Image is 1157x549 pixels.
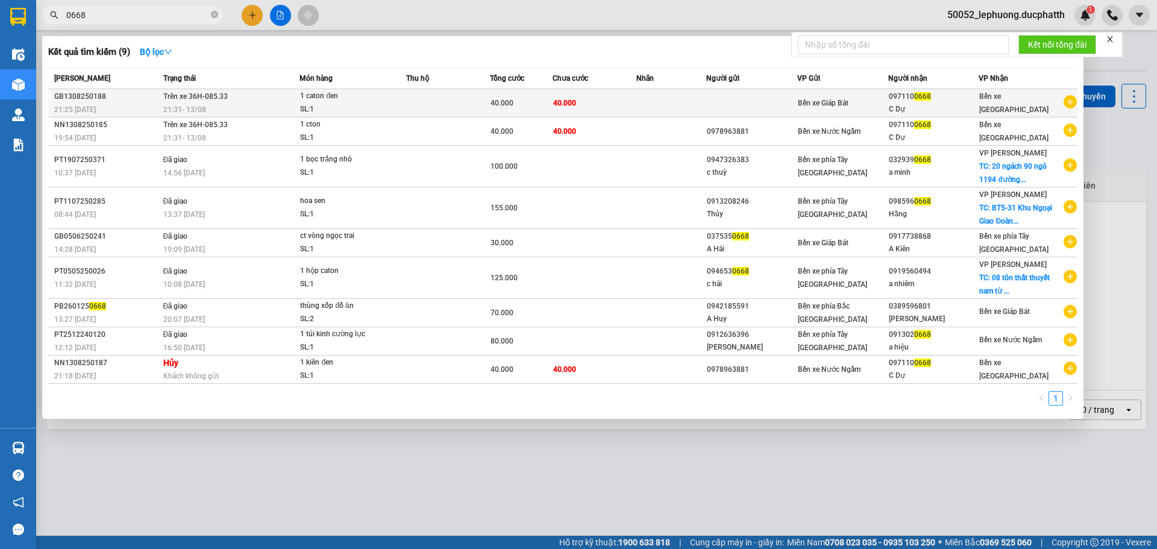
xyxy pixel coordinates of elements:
[707,195,797,208] div: 0913208246
[636,74,654,83] span: Nhãn
[798,267,867,289] span: Bến xe phía Tây [GEOGRAPHIC_DATA]
[54,74,110,83] span: [PERSON_NAME]
[1106,35,1114,43] span: close
[889,341,979,354] div: a hiệu
[163,232,188,240] span: Đã giao
[889,313,979,325] div: [PERSON_NAME]
[707,166,797,179] div: c thuỳ
[798,155,867,177] span: Bến xe phía Tây [GEOGRAPHIC_DATA]
[979,274,1050,295] span: TC: 08 tôn thất thuyết nam từ ...
[54,300,160,313] div: PB260125
[163,169,205,177] span: 14:56 [DATE]
[889,119,979,131] div: 097110
[54,154,160,166] div: PT1907250371
[491,337,513,345] span: 80.000
[798,35,1009,54] input: Nhập số tổng đài
[979,336,1042,344] span: Bến xe Nước Ngầm
[163,121,228,129] span: Trên xe 36H-085.33
[1018,35,1096,54] button: Kết nối tổng đài
[979,121,1049,142] span: Bến xe [GEOGRAPHIC_DATA]
[54,265,160,278] div: PT0505250026
[707,300,797,313] div: 0942185591
[163,245,205,254] span: 19:09 [DATE]
[163,105,206,114] span: 21:31 - 13/08
[1064,124,1077,137] span: plus-circle
[48,46,130,58] h3: Kết quả tìm kiếm ( 9 )
[300,300,390,313] div: thùng xốp đồ ăn
[163,372,219,380] span: Khách không gửi
[300,278,390,291] div: SL: 1
[300,208,390,221] div: SL: 1
[553,74,588,83] span: Chưa cước
[54,119,160,131] div: NN1308250185
[979,204,1052,225] span: TC: BT5-31 Khu Ngoại Giao Đoàn...
[54,134,96,142] span: 19:54 [DATE]
[979,359,1049,380] span: Bến xe [GEOGRAPHIC_DATA]
[798,127,861,136] span: Bến xe Nước Ngầm
[300,369,390,383] div: SL: 1
[163,302,188,310] span: Đã giao
[164,48,172,56] span: down
[707,243,797,256] div: A Hải
[54,210,96,219] span: 08:44 [DATE]
[979,74,1008,83] span: VP Nhận
[1064,270,1077,283] span: plus-circle
[798,302,867,324] span: Bến xe phía Bắc [GEOGRAPHIC_DATA]
[54,328,160,341] div: PT2512240120
[889,131,979,144] div: C Dự
[798,330,867,352] span: Bến xe phía Tây [GEOGRAPHIC_DATA]
[300,243,390,256] div: SL: 1
[491,239,513,247] span: 30.000
[979,149,1047,157] span: VP [PERSON_NAME]
[300,166,390,180] div: SL: 1
[1067,394,1074,401] span: right
[914,92,931,101] span: 0668
[707,154,797,166] div: 0947326383
[211,11,218,18] span: close-circle
[889,208,979,221] div: Hằng
[163,74,196,83] span: Trạng thái
[707,265,797,278] div: 094653
[889,243,979,256] div: A Kiên
[490,74,524,83] span: Tổng cước
[54,372,96,380] span: 21:18 [DATE]
[54,245,96,254] span: 14:28 [DATE]
[89,302,106,310] span: 0668
[1064,333,1077,347] span: plus-circle
[12,442,25,454] img: warehouse-icon
[140,47,172,57] strong: Bộ lọc
[50,11,58,19] span: search
[979,162,1047,184] span: TC: 20 ngách 90 ngỏ 1194 đường...
[300,328,390,341] div: 1 túi kinh cường lực
[979,260,1047,269] span: VP [PERSON_NAME]
[1049,392,1062,405] a: 1
[889,166,979,179] div: a minh
[300,341,390,354] div: SL: 1
[889,328,979,341] div: 091302
[914,359,931,367] span: 0668
[1034,391,1049,406] li: Previous Page
[54,230,160,243] div: GB0506250241
[163,197,188,205] span: Đã giao
[54,315,96,324] span: 13:27 [DATE]
[54,105,96,114] span: 21:25 [DATE]
[732,267,749,275] span: 0668
[300,265,390,278] div: 1 hộp caton
[491,99,513,107] span: 40.000
[914,121,931,129] span: 0668
[163,280,205,289] span: 10:08 [DATE]
[54,195,160,208] div: PT1107250285
[1064,95,1077,108] span: plus-circle
[300,131,390,145] div: SL: 1
[1063,391,1077,406] li: Next Page
[300,313,390,326] div: SL: 2
[491,127,513,136] span: 40.000
[491,365,513,374] span: 40.000
[299,74,333,83] span: Món hàng
[300,103,390,116] div: SL: 1
[1038,394,1045,401] span: left
[54,357,160,369] div: NN1308250187
[300,195,390,208] div: hoa sen
[13,497,24,508] span: notification
[979,307,1030,316] span: Bến xe Giáp Bát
